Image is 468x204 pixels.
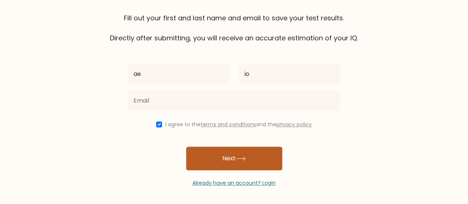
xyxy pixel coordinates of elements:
input: Email [128,90,341,111]
a: terms and conditions [201,121,256,128]
a: Already have an account? Login [192,179,276,187]
a: privacy policy [276,121,312,128]
label: I agree to the and the [165,121,312,128]
div: Fill out your first and last name and email to save your test results. Directly after submitting,... [23,13,445,43]
input: First name [128,64,230,84]
input: Last name [239,64,341,84]
button: Next [186,147,282,170]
